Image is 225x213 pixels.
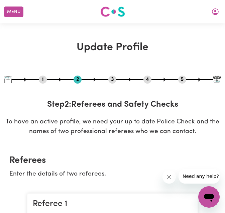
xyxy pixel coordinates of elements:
iframe: Button to launch messaging window [198,186,220,208]
h1: Update Profile [4,41,221,54]
p: To have an active profile, we need your up to date Police Check and the names of two professional... [4,117,221,137]
button: My Account [208,6,222,17]
img: Careseekers logo [100,6,125,18]
button: Menu [4,7,23,17]
iframe: Message from company [179,169,220,184]
p: Enter the details of two referees. [9,170,181,179]
h2: Referees [9,155,216,167]
button: Go to step 1 [39,75,47,84]
button: Go to step 5 [178,75,186,84]
button: Go to step 3 [108,75,116,84]
iframe: Close message [162,170,176,184]
button: Go to step 2 [74,75,82,84]
a: Careseekers logo [100,4,125,19]
h3: Step 2 : Referees and Safety Checks [4,100,221,110]
button: Go to step 4 [143,75,151,84]
h3: Referee 1 [33,199,192,209]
